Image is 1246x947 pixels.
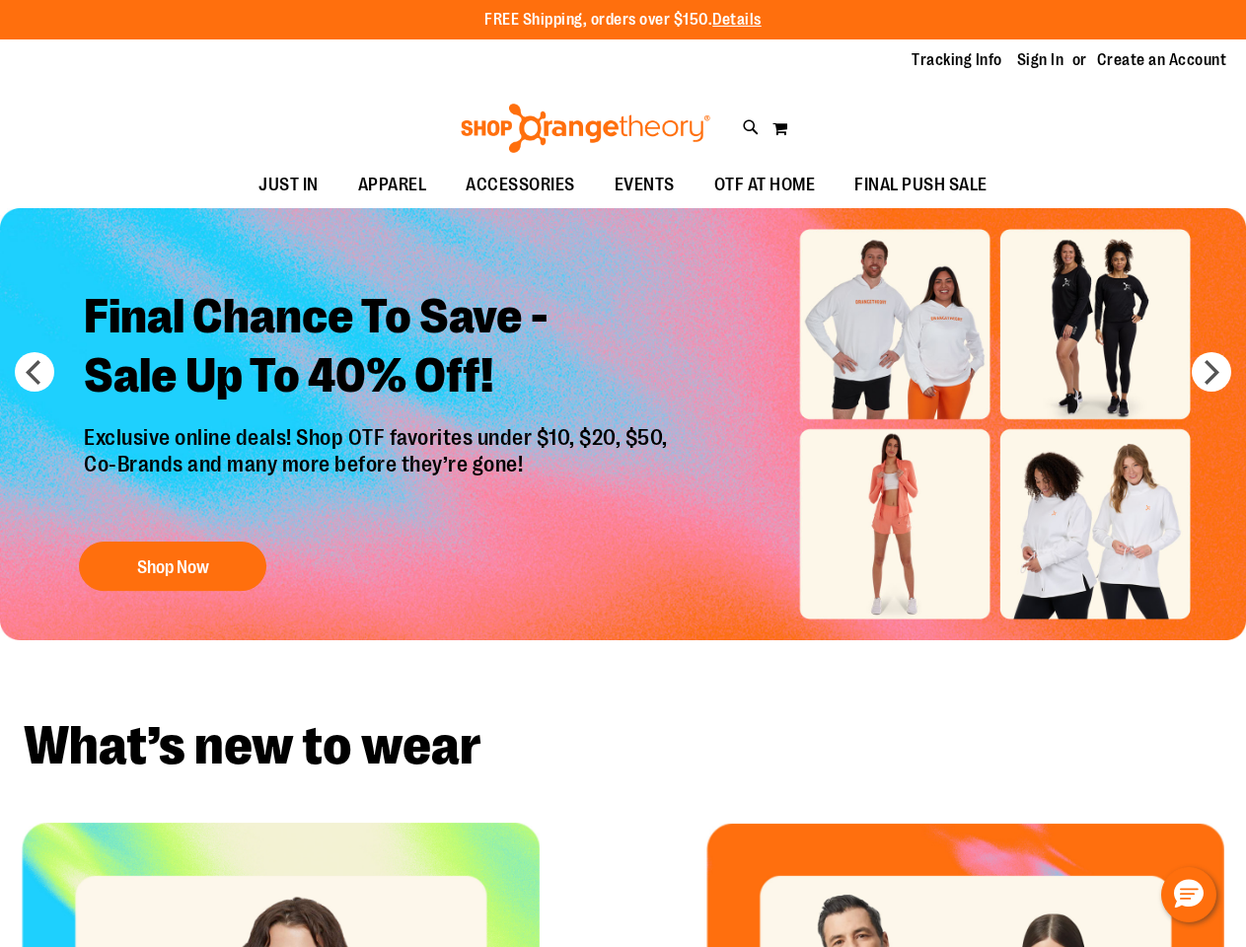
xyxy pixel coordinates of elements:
p: Exclusive online deals! Shop OTF favorites under $10, $20, $50, Co-Brands and many more before th... [69,425,688,522]
a: Sign In [1017,49,1064,71]
button: next [1192,352,1231,392]
a: Details [712,11,762,29]
a: OTF AT HOME [695,163,836,208]
a: EVENTS [595,163,695,208]
a: JUST IN [239,163,338,208]
button: Shop Now [79,542,266,591]
button: Hello, have a question? Let’s chat. [1161,867,1216,922]
span: ACCESSORIES [466,163,575,207]
a: FINAL PUSH SALE [835,163,1007,208]
a: Tracking Info [912,49,1002,71]
span: JUST IN [258,163,319,207]
img: Shop Orangetheory [458,104,713,153]
a: Final Chance To Save -Sale Up To 40% Off! Exclusive online deals! Shop OTF favorites under $10, $... [69,272,688,601]
a: APPAREL [338,163,447,208]
a: Create an Account [1097,49,1227,71]
button: prev [15,352,54,392]
span: EVENTS [615,163,675,207]
p: FREE Shipping, orders over $150. [484,9,762,32]
span: FINAL PUSH SALE [854,163,988,207]
a: ACCESSORIES [446,163,595,208]
span: OTF AT HOME [714,163,816,207]
span: APPAREL [358,163,427,207]
h2: Final Chance To Save - Sale Up To 40% Off! [69,272,688,425]
h2: What’s new to wear [24,719,1222,773]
